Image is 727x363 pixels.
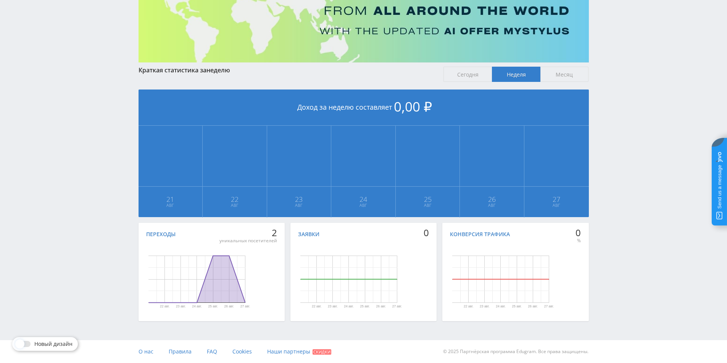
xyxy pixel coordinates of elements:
span: Авг [460,202,524,208]
span: 0,00 ₽ [394,98,432,115]
div: Конверсия трафика [450,231,510,237]
div: Заявки [298,231,319,237]
div: Доход за неделю составляет [139,90,589,126]
text: 24 авг. [344,305,353,309]
text: 26 авг. [376,305,385,309]
a: Правила [169,340,192,363]
text: 23 авг. [328,305,337,309]
text: 22 авг. [312,305,321,309]
svg: Диаграмма. [427,241,574,317]
span: Авг [139,202,202,208]
text: 23 авг. [176,305,185,309]
span: Cookies [232,348,252,355]
text: 25 авг. [512,305,521,309]
span: Правила [169,348,192,355]
span: Месяц [540,67,589,82]
span: 27 [525,196,588,202]
div: 0 [575,227,581,238]
div: 2 [219,227,277,238]
text: 26 авг. [528,305,538,309]
span: Авг [268,202,331,208]
text: 23 авг. [480,305,489,309]
span: Авг [203,202,266,208]
svg: Диаграмма. [275,241,422,317]
a: О нас [139,340,153,363]
span: Новый дизайн [34,341,73,347]
div: уникальных посетителей [219,238,277,244]
text: 27 авг. [392,305,402,309]
span: 25 [396,196,459,202]
text: 24 авг. [192,305,201,309]
text: 24 авг. [496,305,505,309]
span: 26 [460,196,524,202]
a: Cookies [232,340,252,363]
span: FAQ [207,348,217,355]
text: 27 авг. [240,305,250,309]
span: Скидки [313,349,331,355]
text: 25 авг. [208,305,218,309]
span: О нас [139,348,153,355]
a: FAQ [207,340,217,363]
div: Переходы [146,231,176,237]
span: 22 [203,196,266,202]
span: Авг [396,202,459,208]
text: 27 авг. [544,305,554,309]
span: Наши партнеры [267,348,310,355]
text: 26 авг. [224,305,234,309]
div: © 2025 Партнёрская программа Edugram. Все права защищены. [367,340,588,363]
span: Авг [332,202,395,208]
span: Сегодня [443,67,492,82]
text: 25 авг. [360,305,369,309]
span: 21 [139,196,202,202]
text: 22 авг. [160,305,169,309]
span: 23 [268,196,331,202]
div: Краткая статистика за [139,67,436,74]
span: Неделя [492,67,540,82]
span: 24 [332,196,395,202]
div: % [575,238,581,244]
div: 0 [424,227,429,238]
svg: Диаграмма. [123,241,270,317]
span: Авг [525,202,588,208]
text: 22 авг. [464,305,473,309]
a: Наши партнеры Скидки [267,340,331,363]
span: неделю [206,66,230,74]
